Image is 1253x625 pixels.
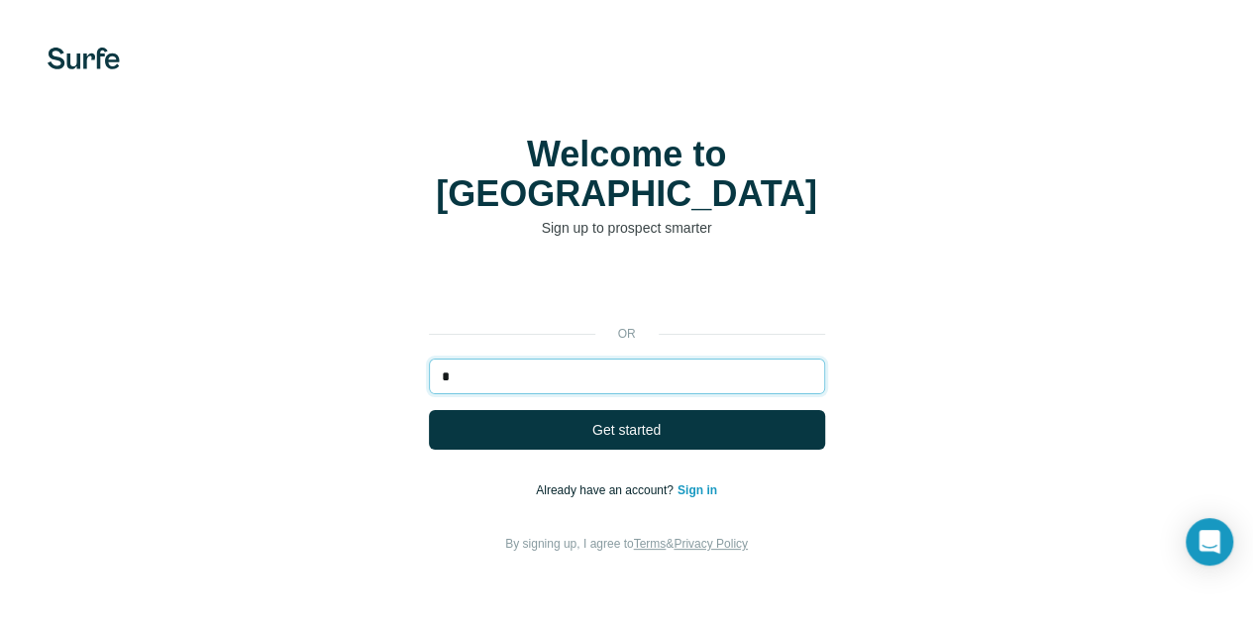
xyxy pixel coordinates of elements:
p: Sign up to prospect smarter [429,218,825,238]
span: Get started [592,420,661,440]
p: or [595,325,659,343]
button: Get started [429,410,825,450]
img: Surfe's logo [48,48,120,69]
iframe: Sign in with Google Button [419,267,835,311]
a: Sign in [678,483,717,497]
div: Open Intercom Messenger [1186,518,1233,566]
a: Terms [634,537,667,551]
span: By signing up, I agree to & [505,537,748,551]
h1: Welcome to [GEOGRAPHIC_DATA] [429,135,825,214]
a: Privacy Policy [674,537,748,551]
span: Already have an account? [536,483,678,497]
